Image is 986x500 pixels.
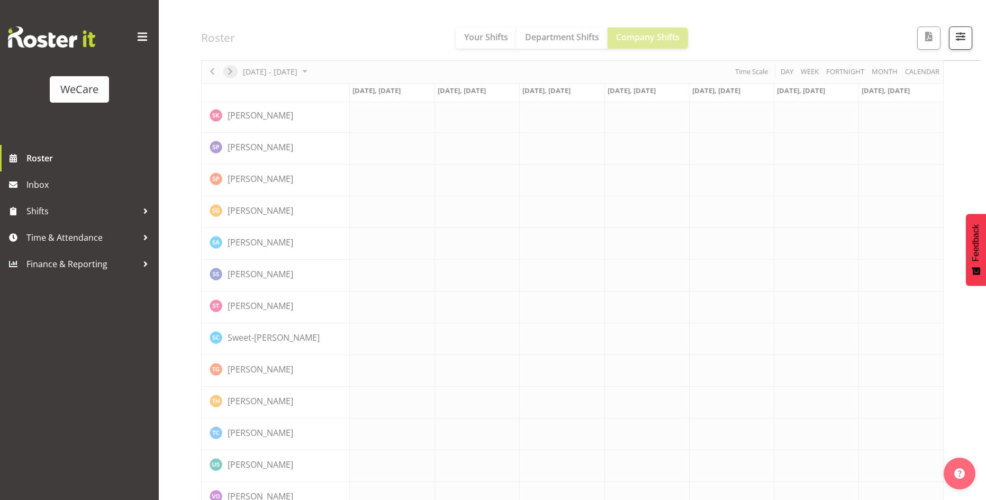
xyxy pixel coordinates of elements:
[26,177,153,193] span: Inbox
[26,230,138,246] span: Time & Attendance
[26,203,138,219] span: Shifts
[966,214,986,286] button: Feedback - Show survey
[60,81,98,97] div: WeCare
[949,26,972,50] button: Filter Shifts
[954,468,965,479] img: help-xxl-2.png
[971,224,981,261] span: Feedback
[8,26,95,48] img: Rosterit website logo
[26,150,153,166] span: Roster
[26,256,138,272] span: Finance & Reporting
